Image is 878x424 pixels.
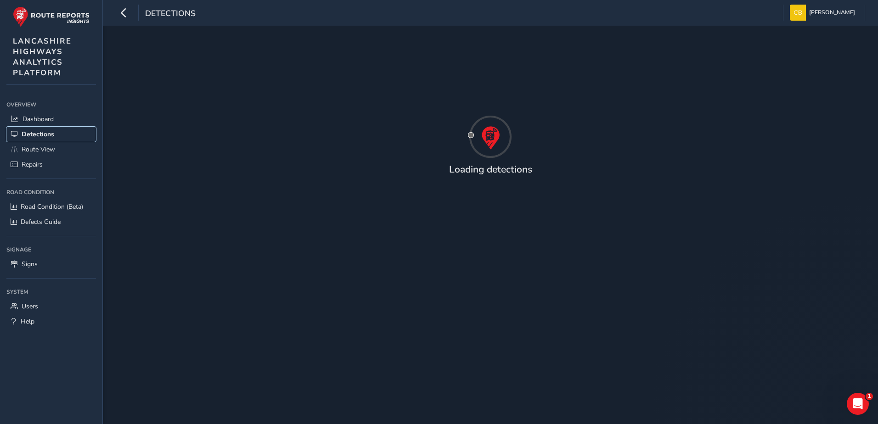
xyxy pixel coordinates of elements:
[22,160,43,169] span: Repairs
[21,317,34,326] span: Help
[22,302,38,311] span: Users
[22,260,38,268] span: Signs
[6,98,96,112] div: Overview
[13,36,72,78] span: LANCASHIRE HIGHWAYS ANALYTICS PLATFORM
[790,5,806,21] img: diamond-layout
[21,202,83,211] span: Road Condition (Beta)
[22,130,54,139] span: Detections
[809,5,855,21] span: [PERSON_NAME]
[866,393,873,400] span: 1
[145,8,196,21] span: Detections
[6,285,96,299] div: System
[6,243,96,257] div: Signage
[449,164,532,175] h4: Loading detections
[21,218,61,226] span: Defects Guide
[6,299,96,314] a: Users
[6,314,96,329] a: Help
[6,142,96,157] a: Route View
[6,199,96,214] a: Road Condition (Beta)
[13,6,90,27] img: rr logo
[6,185,96,199] div: Road Condition
[6,214,96,229] a: Defects Guide
[790,5,858,21] button: [PERSON_NAME]
[23,115,54,123] span: Dashboard
[6,257,96,272] a: Signs
[6,127,96,142] a: Detections
[22,145,55,154] span: Route View
[6,157,96,172] a: Repairs
[847,393,869,415] iframe: Intercom live chat
[6,112,96,127] a: Dashboard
